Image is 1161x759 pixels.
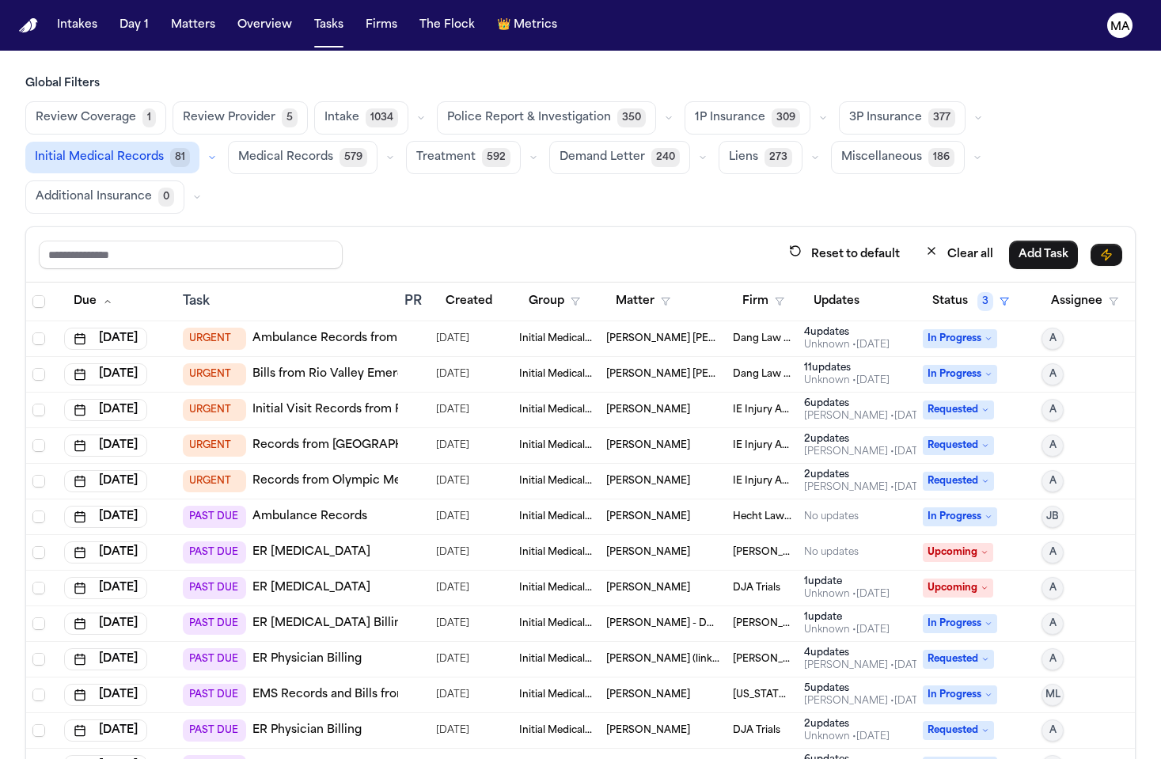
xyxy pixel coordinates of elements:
[32,582,45,594] span: Select row
[685,101,810,135] button: 1P Insurance309
[1009,241,1078,269] button: Add Task
[25,101,166,135] button: Review Coverage1
[252,331,566,347] a: Ambulance Records from Acadian Ambulance Services
[1041,684,1064,706] button: ML
[64,613,147,635] button: [DATE]
[733,724,780,737] span: DJA Trials
[1045,689,1060,701] span: ML
[491,11,563,40] a: crownMetrics
[1041,541,1064,564] button: A
[32,689,45,701] span: Select row
[165,11,222,40] button: Matters
[32,439,45,452] span: Select row
[113,11,155,40] button: Day 1
[1041,613,1064,635] button: A
[651,148,680,167] span: 240
[733,582,780,594] span: DJA Trials
[780,240,909,269] button: Reset to default
[406,141,521,174] button: Treatment592
[560,150,645,165] span: Demand Letter
[340,148,367,167] span: 579
[64,684,147,706] button: [DATE]
[928,148,954,167] span: 186
[64,506,147,528] button: [DATE]
[617,108,646,127] span: 350
[437,101,656,135] button: Police Report & Investigation350
[32,724,45,737] span: Select row
[804,611,890,624] div: 1 update
[1041,328,1064,350] button: A
[1041,470,1064,492] button: A
[1041,399,1064,421] button: A
[923,685,997,704] span: In Progress
[359,11,404,40] a: Firms
[928,108,955,127] span: 377
[183,110,275,126] span: Review Provider
[416,150,476,165] span: Treatment
[923,543,993,562] span: Upcoming
[25,142,199,173] button: Initial Medical Records81
[765,148,792,167] span: 273
[1049,332,1057,345] span: A
[413,11,481,40] button: The Flock
[64,435,147,457] button: [DATE]
[733,332,791,345] span: Dang Law Group
[404,292,423,311] div: PR
[436,719,469,742] span: 5/29/2025, 2:52:48 PM
[64,577,147,599] button: [DATE]
[64,719,147,742] button: [DATE]
[1041,577,1064,599] button: A
[25,180,184,214] button: Additional Insurance0
[804,695,928,708] div: Last updated by Denise Biggs at 7/10/2025, 1:49:06 PM
[804,469,928,481] div: 2 update s
[733,653,791,666] span: Mohamed K Ahmed
[183,399,246,421] span: URGENT
[606,287,680,316] button: Matter
[519,546,594,559] span: Initial Medical Records
[183,577,246,599] span: PAST DUE
[436,541,469,564] span: 5/30/2025, 5:51:44 PM
[606,510,690,523] span: Moises Medina
[64,399,147,421] button: [DATE]
[1049,653,1057,666] span: A
[183,363,246,385] span: URGENT
[606,546,690,559] span: Lisa Rada
[64,363,147,385] button: [DATE]
[519,510,594,523] span: Initial Medical Records
[51,11,104,40] button: Intakes
[1046,510,1059,523] span: JB
[923,287,1019,316] button: Status3
[32,475,45,488] span: Select row
[64,287,122,316] button: Due
[606,475,690,488] span: Brandon Arteaga
[183,292,392,311] div: Task
[436,648,469,670] span: 6/3/2025, 10:32:03 AM
[804,287,869,316] button: Updates
[695,110,765,126] span: 1P Insurance
[183,435,246,457] span: URGENT
[142,108,156,127] span: 1
[1049,617,1057,630] span: A
[729,150,758,165] span: Liens
[733,617,791,630] span: Albert Le
[923,365,997,384] span: In Progress
[183,328,246,350] span: URGENT
[733,368,791,381] span: Dang Law Group
[252,651,362,667] a: ER Physician Billing
[804,433,928,446] div: 2 update s
[231,11,298,40] a: Overview
[1049,582,1057,594] span: A
[519,582,594,594] span: Initial Medical Records
[183,613,246,635] span: PAST DUE
[519,689,594,701] span: Initial Medical Records
[32,546,45,559] span: Select row
[733,475,791,488] span: IE Injury Attorney
[183,719,246,742] span: PAST DUE
[436,470,469,492] span: 5/17/2025, 11:26:51 AM
[252,580,370,596] a: ER [MEDICAL_DATA]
